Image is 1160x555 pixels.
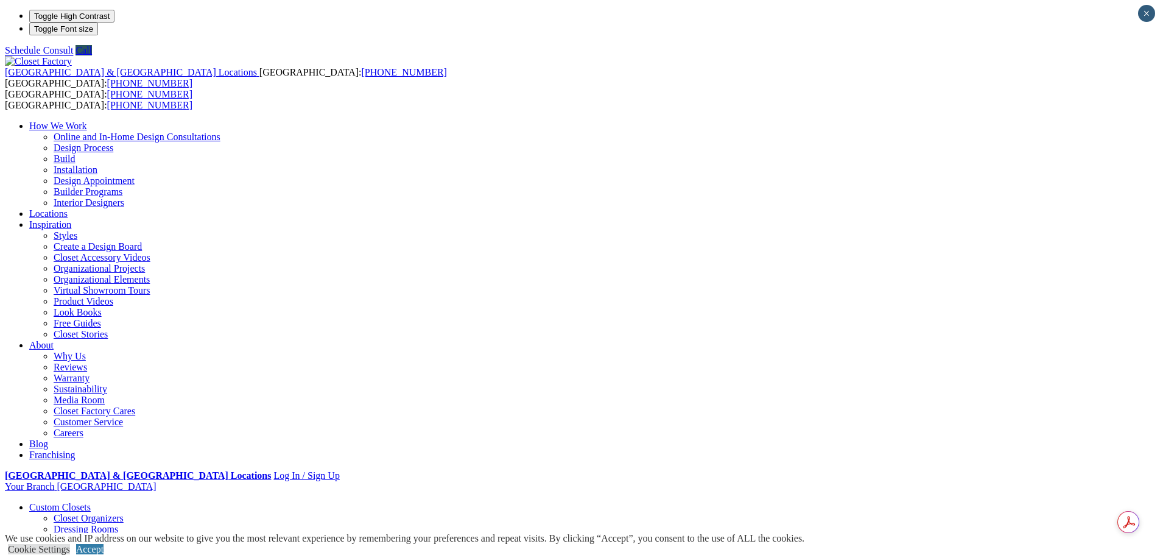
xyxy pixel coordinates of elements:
[29,208,68,219] a: Locations
[54,395,105,405] a: Media Room
[5,470,271,481] a: [GEOGRAPHIC_DATA] & [GEOGRAPHIC_DATA] Locations
[54,241,142,252] a: Create a Design Board
[76,45,92,55] a: Call
[29,121,87,131] a: How We Work
[5,481,156,492] a: Your Branch [GEOGRAPHIC_DATA]
[5,481,54,492] span: Your Branch
[34,12,110,21] span: Toggle High Contrast
[54,274,150,285] a: Organizational Elements
[107,78,192,88] a: [PHONE_NUMBER]
[54,384,107,394] a: Sustainability
[54,143,113,153] a: Design Process
[54,186,122,197] a: Builder Programs
[29,450,76,460] a: Franchising
[54,263,145,274] a: Organizational Projects
[5,67,447,88] span: [GEOGRAPHIC_DATA]: [GEOGRAPHIC_DATA]:
[54,307,102,317] a: Look Books
[107,100,192,110] a: [PHONE_NUMBER]
[54,417,123,427] a: Customer Service
[29,219,71,230] a: Inspiration
[107,89,192,99] a: [PHONE_NUMBER]
[29,502,91,512] a: Custom Closets
[54,296,113,306] a: Product Videos
[5,533,804,544] div: We use cookies and IP address on our website to give you the most relevant experience by remember...
[54,351,86,361] a: Why Us
[5,45,73,55] a: Schedule Consult
[29,439,48,449] a: Blog
[54,132,220,142] a: Online and In-Home Design Consultations
[5,56,72,67] img: Closet Factory
[361,67,446,77] a: [PHONE_NUMBER]
[29,23,98,35] button: Toggle Font size
[54,524,118,534] a: Dressing Rooms
[54,428,83,438] a: Careers
[54,164,97,175] a: Installation
[34,24,93,34] span: Toggle Font size
[54,285,150,295] a: Virtual Showroom Tours
[57,481,156,492] span: [GEOGRAPHIC_DATA]
[54,154,76,164] a: Build
[54,252,150,263] a: Closet Accessory Videos
[54,513,124,523] a: Closet Organizers
[5,89,192,110] span: [GEOGRAPHIC_DATA]: [GEOGRAPHIC_DATA]:
[1138,5,1155,22] button: Close
[54,197,124,208] a: Interior Designers
[54,329,108,339] a: Closet Stories
[54,406,135,416] a: Closet Factory Cares
[273,470,339,481] a: Log In / Sign Up
[8,544,70,554] a: Cookie Settings
[29,340,54,350] a: About
[5,67,257,77] span: [GEOGRAPHIC_DATA] & [GEOGRAPHIC_DATA] Locations
[5,67,259,77] a: [GEOGRAPHIC_DATA] & [GEOGRAPHIC_DATA] Locations
[54,362,87,372] a: Reviews
[54,373,90,383] a: Warranty
[29,10,114,23] button: Toggle High Contrast
[54,230,77,241] a: Styles
[76,544,104,554] a: Accept
[54,318,101,328] a: Free Guides
[54,175,135,186] a: Design Appointment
